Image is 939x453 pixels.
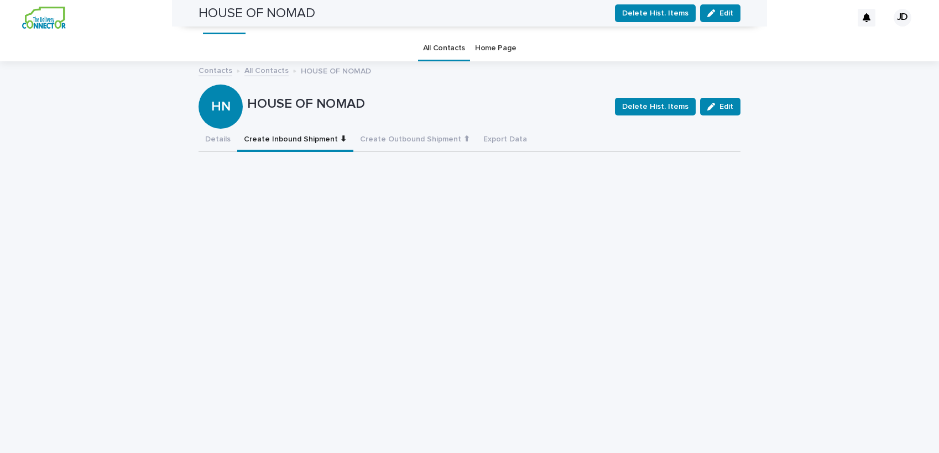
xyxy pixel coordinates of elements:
span: Delete Hist. Items [622,101,688,112]
a: Home Page [475,35,516,61]
p: HOUSE OF NOMAD [301,64,371,76]
a: Contacts [199,64,232,76]
span: Edit [719,103,733,110]
a: All Contacts [423,35,465,61]
button: Delete Hist. Items [615,98,696,115]
button: Create Inbound Shipment ⬇ [237,129,353,152]
div: JD [894,9,911,27]
button: Export Data [477,129,534,152]
p: HOUSE OF NOMAD [247,96,606,112]
div: HN [199,54,243,114]
img: aCWQmA6OSGG0Kwt8cj3c [22,7,66,29]
button: Edit [700,98,740,115]
button: Create Outbound Shipment ⬆ [353,129,477,152]
button: Details [199,129,237,152]
a: All Contacts [244,64,289,76]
